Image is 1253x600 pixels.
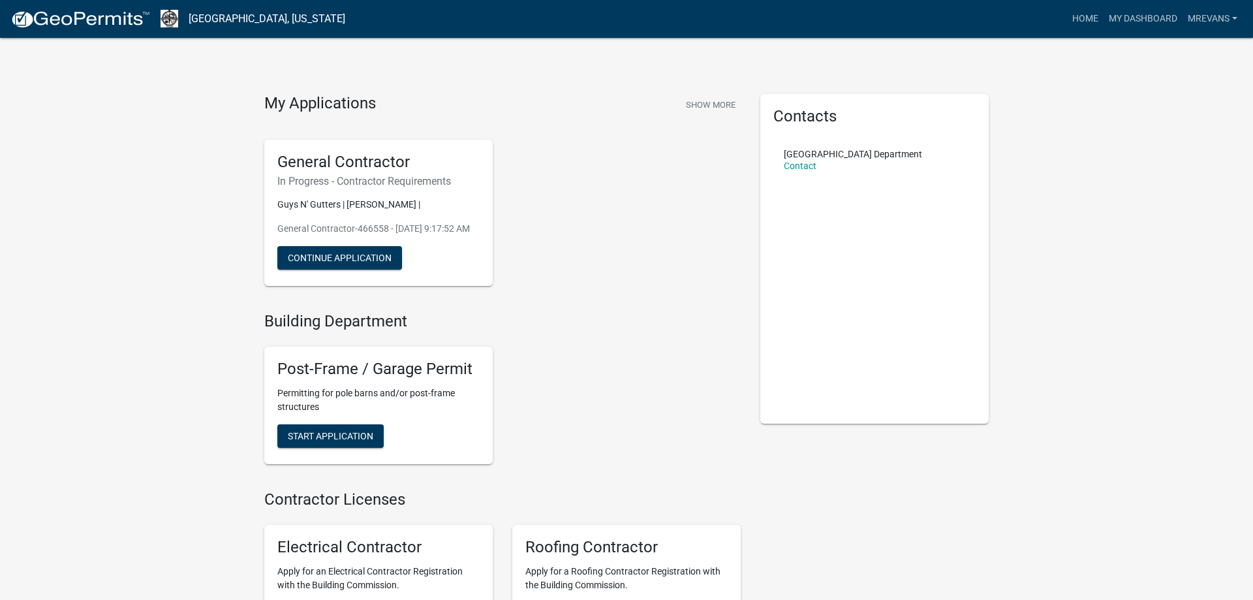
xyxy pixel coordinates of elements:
a: Home [1067,7,1104,31]
p: Guys N' Gutters | [PERSON_NAME] | [277,198,480,212]
a: My Dashboard [1104,7,1183,31]
h5: Electrical Contractor [277,538,480,557]
h5: General Contractor [277,153,480,172]
p: Apply for a Roofing Contractor Registration with the Building Commission. [525,565,728,592]
button: Show More [681,94,741,116]
a: mrevans [1183,7,1243,31]
h4: Contractor Licenses [264,490,741,509]
h5: Post-Frame / Garage Permit [277,360,480,379]
a: [GEOGRAPHIC_DATA], [US_STATE] [189,8,345,30]
img: Newton County, Indiana [161,10,178,27]
h4: My Applications [264,94,376,114]
button: Continue Application [277,246,402,270]
p: Apply for an Electrical Contractor Registration with the Building Commission. [277,565,480,592]
p: Permitting for pole barns and/or post-frame structures [277,387,480,414]
button: Start Application [277,424,384,448]
h4: Building Department [264,312,741,331]
a: Contact [784,161,816,171]
p: [GEOGRAPHIC_DATA] Department [784,150,922,159]
span: Start Application [288,431,373,441]
h5: Contacts [773,107,976,126]
h6: In Progress - Contractor Requirements [277,175,480,187]
p: General Contractor-466558 - [DATE] 9:17:52 AM [277,222,480,236]
h5: Roofing Contractor [525,538,728,557]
